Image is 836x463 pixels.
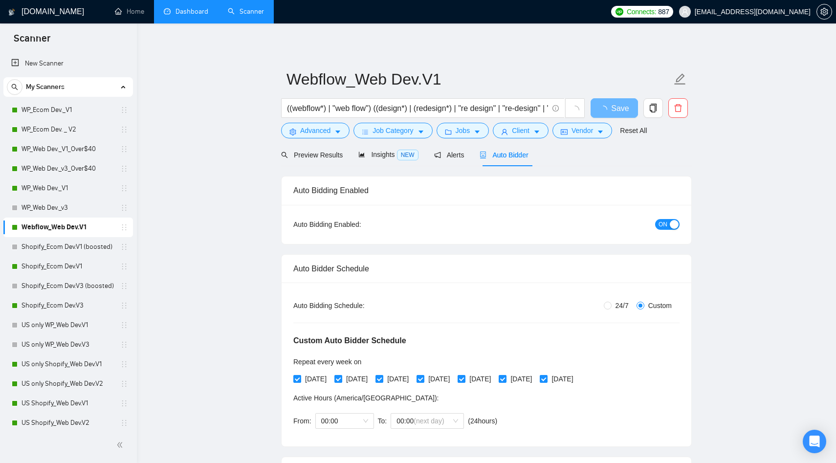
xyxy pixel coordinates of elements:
[164,7,208,16] a: dashboardDashboard
[533,128,540,135] span: caret-down
[396,414,458,428] span: 00:00
[817,8,832,16] span: setting
[293,300,422,311] div: Auto Bidding Schedule:
[616,8,623,16] img: upwork-logo.png
[334,128,341,135] span: caret-down
[659,219,667,230] span: ON
[561,128,568,135] span: idcard
[321,414,368,428] span: 00:00
[362,128,369,135] span: bars
[22,159,114,178] a: WP_Web Dev._v3_Over$40
[120,360,128,368] span: holder
[682,8,688,15] span: user
[599,106,611,113] span: loading
[674,73,686,86] span: edit
[358,151,418,158] span: Insights
[572,125,593,136] span: Vendor
[293,219,422,230] div: Auto Bidding Enabled:
[424,374,454,384] span: [DATE]
[7,84,22,90] span: search
[468,417,497,425] span: ( 24 hours)
[658,6,669,17] span: 887
[120,282,128,290] span: holder
[480,151,528,159] span: Auto Bidder
[3,54,133,73] li: New Scanner
[120,165,128,173] span: holder
[506,374,536,384] span: [DATE]
[120,263,128,270] span: holder
[120,223,128,231] span: holder
[22,100,114,120] a: WP_Ecom Dev._V1
[643,98,663,118] button: copy
[620,125,647,136] a: Reset All
[414,417,444,425] span: (next day)
[293,176,680,204] div: Auto Bidding Enabled
[342,374,372,384] span: [DATE]
[120,341,128,349] span: holder
[353,123,432,138] button: barsJob Categorycaret-down
[22,335,114,354] a: US only WP_Web Dev.V3
[293,394,439,402] span: Active Hours ( America/[GEOGRAPHIC_DATA] ):
[571,106,579,114] span: loading
[501,128,508,135] span: user
[228,7,264,16] a: searchScanner
[434,151,464,159] span: Alerts
[22,139,114,159] a: WP_Web Dev._V1_Over$40
[22,394,114,413] a: US Shopify_Web Dev.V1
[293,358,361,366] span: Repeat every week on
[591,98,638,118] button: Save
[22,315,114,335] a: US only WP_Web Dev.V1
[289,128,296,135] span: setting
[445,128,452,135] span: folder
[456,125,470,136] span: Jobs
[644,300,676,311] span: Custom
[22,198,114,218] a: WP_Web Dev._v3
[383,374,413,384] span: [DATE]
[293,417,311,425] span: From:
[22,374,114,394] a: US only Shopify_Web Dev.V2
[552,123,612,138] button: idcardVendorcaret-down
[358,151,365,158] span: area-chart
[287,102,548,114] input: Search Freelance Jobs...
[11,54,125,73] a: New Scanner
[281,123,350,138] button: settingAdvancedcaret-down
[115,7,144,16] a: homeHome
[6,31,58,52] span: Scanner
[434,152,441,158] span: notification
[281,151,343,159] span: Preview Results
[281,152,288,158] span: search
[548,374,577,384] span: [DATE]
[22,257,114,276] a: Shopify_Ecom Dev.V1
[627,6,656,17] span: Connects:
[116,440,126,450] span: double-left
[373,125,413,136] span: Job Category
[437,123,489,138] button: folderJobscaret-down
[120,399,128,407] span: holder
[612,300,633,311] span: 24/7
[293,255,680,283] div: Auto Bidder Schedule
[480,152,486,158] span: robot
[22,276,114,296] a: Shopify_Ecom Dev.V3 (boosted)
[120,204,128,212] span: holder
[120,126,128,133] span: holder
[22,413,114,433] a: US Shopify_Web Dev.V2
[293,335,406,347] h5: Custom Auto Bidder Schedule
[120,419,128,427] span: holder
[668,98,688,118] button: delete
[120,243,128,251] span: holder
[474,128,481,135] span: caret-down
[418,128,424,135] span: caret-down
[816,8,832,16] a: setting
[22,354,114,374] a: US only Shopify_Web Dev.V1
[120,184,128,192] span: holder
[286,67,672,91] input: Scanner name...
[120,380,128,388] span: holder
[22,237,114,257] a: Shopify_Ecom Dev.V1 (boosted)
[300,125,330,136] span: Advanced
[465,374,495,384] span: [DATE]
[7,79,22,95] button: search
[301,374,330,384] span: [DATE]
[22,178,114,198] a: WP_Web Dev._V1
[493,123,549,138] button: userClientcaret-down
[120,302,128,309] span: holder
